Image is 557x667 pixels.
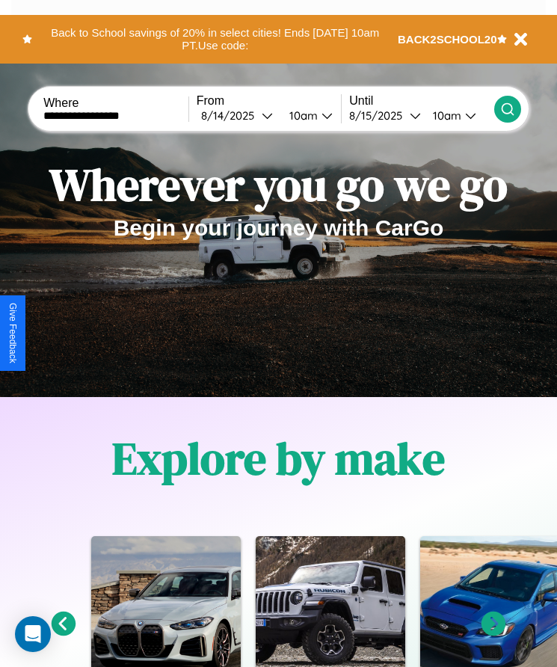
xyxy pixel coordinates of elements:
[282,108,321,123] div: 10am
[201,108,262,123] div: 8 / 14 / 2025
[32,22,398,56] button: Back to School savings of 20% in select cities! Ends [DATE] 10am PT.Use code:
[425,108,465,123] div: 10am
[349,94,494,108] label: Until
[112,428,445,489] h1: Explore by make
[7,303,18,363] div: Give Feedback
[398,33,497,46] b: BACK2SCHOOL20
[197,108,277,123] button: 8/14/2025
[197,94,342,108] label: From
[15,616,51,652] div: Open Intercom Messenger
[277,108,342,123] button: 10am
[421,108,494,123] button: 10am
[349,108,410,123] div: 8 / 15 / 2025
[43,96,188,110] label: Where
